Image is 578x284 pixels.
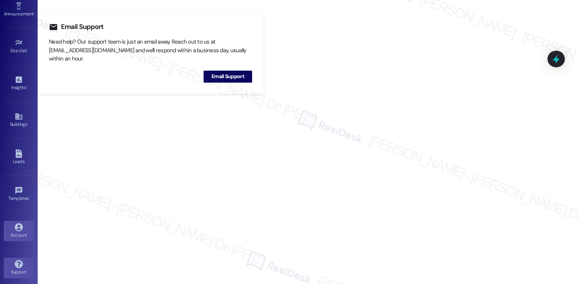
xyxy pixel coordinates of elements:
a: Insights • [4,73,34,94]
button: Email Support [204,71,252,83]
span: • [26,84,27,89]
span: • [33,10,35,15]
span: • [29,195,30,200]
a: Support [4,258,34,278]
span: • [27,47,28,52]
span: Email Support [211,73,244,80]
a: Site Visit • [4,36,34,57]
a: Templates • [4,184,34,204]
div: Need help? Our support team is just an email away. Reach out to us at [EMAIL_ADDRESS][DOMAIN_NAME... [49,38,252,63]
a: Leads [4,147,34,168]
h3: Email Support [61,23,103,31]
a: Account [4,221,34,241]
a: Buildings [4,110,34,130]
